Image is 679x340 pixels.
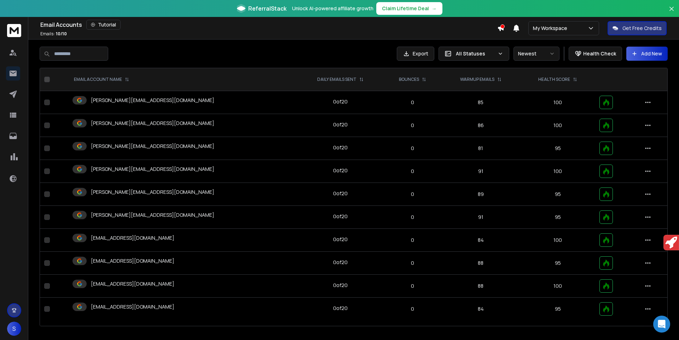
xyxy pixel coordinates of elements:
div: Open Intercom Messenger [653,316,670,333]
p: BOUNCES [399,77,419,82]
span: → [432,5,437,12]
p: 0 [388,122,437,129]
p: All Statuses [456,50,495,57]
td: 100 [520,91,595,114]
p: [PERSON_NAME][EMAIL_ADDRESS][DOMAIN_NAME] [91,143,214,150]
p: [PERSON_NAME][EMAIL_ADDRESS][DOMAIN_NAME] [91,120,214,127]
span: 10 / 10 [56,31,67,37]
div: 0 of 20 [333,259,348,266]
div: 0 of 20 [333,236,348,243]
p: HEALTH SCORE [538,77,570,82]
p: Get Free Credits [622,25,662,32]
p: [PERSON_NAME][EMAIL_ADDRESS][DOMAIN_NAME] [91,189,214,196]
button: Get Free Credits [608,21,667,35]
div: 0 of 20 [333,98,348,105]
span: ReferralStack [248,4,286,13]
td: 91 [441,160,520,183]
td: 86 [441,114,520,137]
p: [EMAIL_ADDRESS][DOMAIN_NAME] [91,234,174,241]
p: 0 [388,99,437,106]
p: [EMAIL_ADDRESS][DOMAIN_NAME] [91,303,174,310]
button: Newest [513,47,559,61]
div: 0 of 20 [333,213,348,220]
td: 95 [520,183,595,206]
td: 100 [520,114,595,137]
button: Export [397,47,434,61]
p: [PERSON_NAME][EMAIL_ADDRESS][DOMAIN_NAME] [91,97,214,104]
td: 95 [520,137,595,160]
td: 89 [441,183,520,206]
td: 81 [441,137,520,160]
p: 0 [388,305,437,312]
td: 100 [520,160,595,183]
p: Unlock AI-powered affiliate growth [292,5,373,12]
p: 0 [388,168,437,175]
div: 0 of 20 [333,190,348,197]
div: 0 of 20 [333,121,348,128]
p: [PERSON_NAME][EMAIL_ADDRESS][DOMAIN_NAME] [91,211,214,219]
p: [EMAIL_ADDRESS][DOMAIN_NAME] [91,280,174,287]
div: 0 of 20 [333,282,348,289]
p: [EMAIL_ADDRESS][DOMAIN_NAME] [91,257,174,264]
p: DAILY EMAILS SENT [317,77,356,82]
td: 91 [441,206,520,229]
td: 95 [520,298,595,321]
button: Claim Lifetime Deal→ [376,2,442,15]
p: [PERSON_NAME][EMAIL_ADDRESS][DOMAIN_NAME] [91,166,214,173]
button: Close banner [667,4,676,21]
div: 0 of 20 [333,305,348,312]
td: 95 [520,206,595,229]
button: Tutorial [86,20,121,30]
p: Emails : [40,31,67,37]
td: 85 [441,91,520,114]
button: Health Check [569,47,622,61]
div: Email Accounts [40,20,497,30]
td: 95 [520,252,595,275]
p: Health Check [583,50,616,57]
div: 0 of 20 [333,167,348,174]
td: 88 [441,252,520,275]
p: 0 [388,191,437,198]
td: 88 [441,275,520,298]
button: S [7,322,21,336]
p: 0 [388,237,437,244]
p: 0 [388,282,437,290]
div: EMAIL ACCOUNT NAME [74,77,129,82]
td: 100 [520,275,595,298]
p: 0 [388,214,437,221]
p: 0 [388,260,437,267]
button: Add New [626,47,668,61]
p: 0 [388,145,437,152]
td: 84 [441,298,520,321]
td: 84 [441,229,520,252]
p: WARMUP EMAILS [460,77,494,82]
div: 0 of 20 [333,144,348,151]
td: 100 [520,229,595,252]
p: My Workspace [533,25,570,32]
